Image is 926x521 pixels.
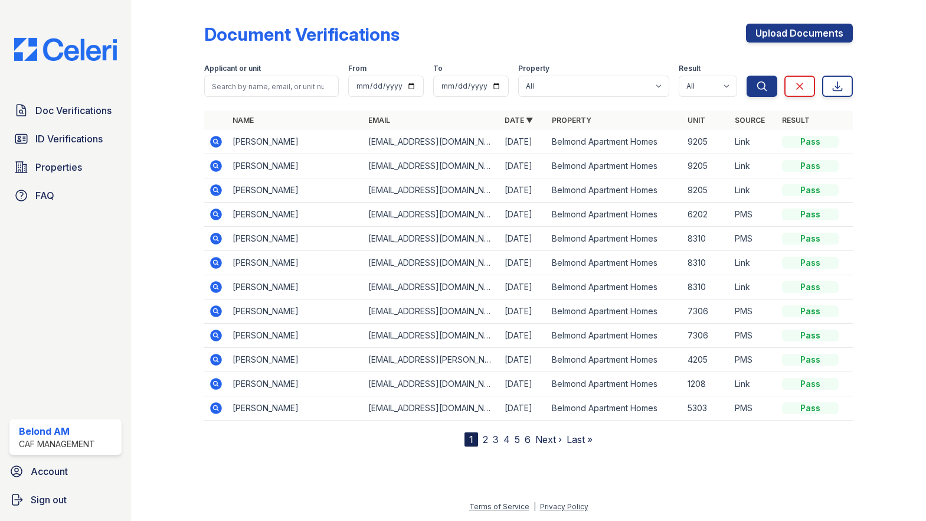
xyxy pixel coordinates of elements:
td: [PERSON_NAME] [228,154,364,178]
td: [DATE] [500,227,547,251]
td: Belmond Apartment Homes [547,251,683,275]
div: Pass [782,160,839,172]
div: Pass [782,378,839,390]
a: Name [233,116,254,125]
td: Belmond Apartment Homes [547,299,683,324]
td: Link [730,154,777,178]
td: [DATE] [500,130,547,154]
span: ID Verifications [35,132,103,146]
label: Result [679,64,701,73]
div: Document Verifications [204,24,400,45]
a: 6 [525,434,531,445]
td: PMS [730,348,777,372]
a: Unit [688,116,705,125]
td: 6202 [683,203,730,227]
img: CE_Logo_Blue-a8612792a0a2168367f1c8372b55b34899dd931a85d93a1a3d3e32e68fde9ad4.png [5,38,126,61]
td: 7306 [683,299,730,324]
td: [DATE] [500,203,547,227]
a: FAQ [9,184,122,207]
span: Properties [35,160,82,174]
a: Terms of Service [469,502,529,511]
div: | [534,502,536,511]
div: Pass [782,354,839,366]
td: [PERSON_NAME] [228,130,364,154]
div: Pass [782,330,839,341]
div: Pass [782,233,839,245]
a: Result [782,116,810,125]
td: PMS [730,396,777,421]
td: [EMAIL_ADDRESS][PERSON_NAME][DOMAIN_NAME] [364,348,500,372]
a: Date ▼ [505,116,533,125]
td: Link [730,372,777,396]
td: [PERSON_NAME] [228,396,364,421]
td: Belmond Apartment Homes [547,396,683,421]
td: [PERSON_NAME] [228,227,364,251]
td: [EMAIL_ADDRESS][DOMAIN_NAME] [364,251,500,275]
a: Property [552,116,591,125]
div: Pass [782,136,839,148]
td: Belmond Apartment Homes [547,324,683,348]
span: Account [31,464,68,478]
td: 1208 [683,372,730,396]
a: Last » [567,434,593,445]
div: Pass [782,209,839,220]
td: [PERSON_NAME] [228,372,364,396]
td: [PERSON_NAME] [228,348,364,372]
a: Next › [535,434,562,445]
td: [EMAIL_ADDRESS][DOMAIN_NAME] [364,130,500,154]
a: 2 [483,434,488,445]
td: 4205 [683,348,730,372]
span: Doc Verifications [35,103,112,118]
div: Belond AM [19,424,95,438]
td: [DATE] [500,275,547,299]
td: 8310 [683,227,730,251]
span: Sign out [31,493,67,507]
td: [DATE] [500,348,547,372]
div: Pass [782,402,839,414]
td: [EMAIL_ADDRESS][DOMAIN_NAME] [364,275,500,299]
td: Belmond Apartment Homes [547,203,683,227]
div: Pass [782,305,839,317]
td: Link [730,275,777,299]
td: [DATE] [500,324,547,348]
td: [PERSON_NAME] [228,203,364,227]
td: [DATE] [500,154,547,178]
td: Link [730,178,777,203]
td: Belmond Apartment Homes [547,275,683,299]
div: CAF Management [19,438,95,450]
td: 8310 [683,251,730,275]
td: 9205 [683,154,730,178]
input: Search by name, email, or unit number [204,76,339,97]
td: [EMAIL_ADDRESS][DOMAIN_NAME] [364,396,500,421]
td: [DATE] [500,396,547,421]
td: 5303 [683,396,730,421]
a: Account [5,460,126,483]
label: To [433,64,443,73]
td: [EMAIL_ADDRESS][DOMAIN_NAME] [364,178,500,203]
a: ID Verifications [9,127,122,151]
td: PMS [730,203,777,227]
a: 5 [515,434,520,445]
a: Properties [9,155,122,179]
td: [PERSON_NAME] [228,324,364,348]
td: [PERSON_NAME] [228,251,364,275]
a: 3 [493,434,499,445]
td: [DATE] [500,178,547,203]
a: Email [368,116,390,125]
label: Applicant or unit [204,64,261,73]
td: Belmond Apartment Homes [547,154,683,178]
td: PMS [730,299,777,324]
a: Sign out [5,488,126,512]
td: Belmond Apartment Homes [547,227,683,251]
a: Source [735,116,765,125]
a: Doc Verifications [9,99,122,122]
td: 9205 [683,178,730,203]
td: PMS [730,324,777,348]
label: Property [518,64,549,73]
td: [EMAIL_ADDRESS][DOMAIN_NAME] [364,324,500,348]
a: Privacy Policy [540,502,588,511]
label: From [348,64,367,73]
td: [DATE] [500,251,547,275]
td: [EMAIL_ADDRESS][DOMAIN_NAME] [364,299,500,324]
